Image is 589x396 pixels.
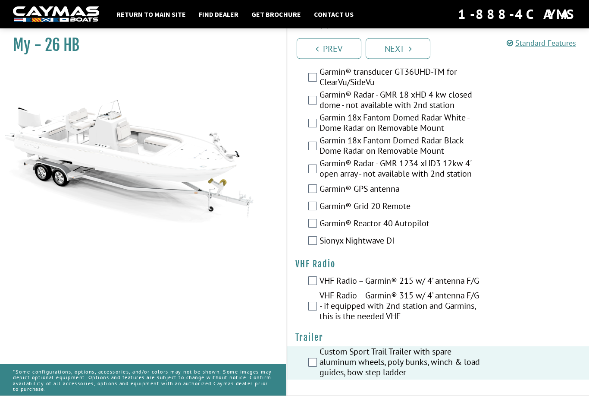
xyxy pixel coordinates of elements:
p: *Some configurations, options, accessories, and/or colors may not be shown. Some images may depic... [13,364,273,396]
a: Get Brochure [247,9,305,20]
div: 1-888-4CAYMAS [458,5,576,24]
h1: My - 26 HB [13,35,264,55]
a: Next [366,38,430,59]
ul: Pagination [294,37,589,59]
label: VHF Radio – Garmin® 315 w/ 4’ antenna F/G - if equipped with 2nd station and Garmins, this is the... [320,291,480,324]
label: Sionyx Nightwave DI [320,236,480,248]
a: Contact Us [310,9,358,20]
label: Garmin® transducer GT36UHD-TM for ClearVu/SideVu [320,67,480,90]
a: Prev [297,38,361,59]
label: Garmin® GPS antenna [320,184,480,196]
h4: Trailer [295,333,580,343]
label: Garmin 18x Fantom Domed Radar White - Dome Radar on Removable Mount [320,113,480,136]
label: Garmin® Reactor 40 Autopilot [320,219,480,231]
label: Garmin® Radar - GMR 18 xHD 4 kw closed dome - not available with 2nd station [320,90,480,113]
img: white-logo-c9c8dbefe5ff5ceceb0f0178aa75bf4bb51f6bca0971e226c86eb53dfe498488.png [13,6,99,22]
label: VHF Radio – Garmin® 215 w/ 4’ antenna F/G [320,276,480,288]
label: Custom Sport Trail Trailer with spare aluminum wheels, poly bunks, winch & load guides, bow step ... [320,347,480,380]
h4: VHF Radio [295,259,580,270]
label: Garmin® Radar - GMR 1234 xHD3 12kw 4' open array - not available with 2nd station [320,158,480,181]
label: Garmin 18x Fantom Domed Radar Black - Dome Radar on Removable Mount [320,136,480,158]
label: Garmin® Grid 20 Remote [320,201,480,214]
a: Return to main site [112,9,190,20]
a: Find Dealer [194,9,243,20]
a: Standard Features [507,38,576,48]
